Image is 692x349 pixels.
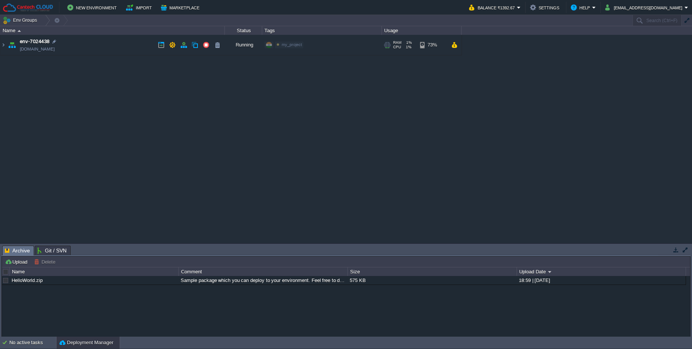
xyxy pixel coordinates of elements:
a: env-7024438 [20,38,50,45]
span: 1% [404,40,412,45]
div: No active tasks [9,337,56,349]
button: Env Groups [3,15,40,25]
span: my_project [282,42,302,47]
button: [EMAIL_ADDRESS][DOMAIN_NAME] [605,3,685,12]
div: Usage [382,26,461,35]
button: Marketplace [161,3,202,12]
div: Running [225,35,262,55]
button: Delete [34,258,58,265]
div: 18:59 | [DATE] [517,276,685,285]
button: Import [126,3,154,12]
span: Archive [5,246,30,255]
div: Comment [179,267,347,276]
span: CPU [393,45,401,49]
span: Git / SVN [37,246,67,255]
img: AMDAwAAAACH5BAEAAAAALAAAAAABAAEAAAICRAEAOw== [0,35,6,55]
span: 1% [404,45,411,49]
div: Upload Date [517,267,686,276]
button: Deployment Manager [59,339,113,346]
div: Size [348,267,517,276]
button: New Environment [67,3,119,12]
div: Name [10,267,178,276]
div: 575 KB [348,276,516,285]
img: AMDAwAAAACH5BAEAAAAALAAAAAABAAEAAAICRAEAOw== [7,35,17,55]
img: AMDAwAAAACH5BAEAAAAALAAAAAABAAEAAAICRAEAOw== [18,30,21,32]
div: Sample package which you can deploy to your environment. Feel free to delete and upload a package... [179,276,347,285]
span: RAM [393,40,401,45]
img: Cantech Cloud [3,3,53,12]
a: [DOMAIN_NAME] [20,45,55,53]
div: Tags [263,26,382,35]
div: 73% [420,35,444,55]
button: Balance ₹1392.67 [469,3,517,12]
button: Upload [5,258,30,265]
button: Settings [530,3,561,12]
div: Name [1,26,224,35]
a: HelloWorld.zip [12,277,43,283]
div: Status [225,26,262,35]
button: Help [571,3,592,12]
